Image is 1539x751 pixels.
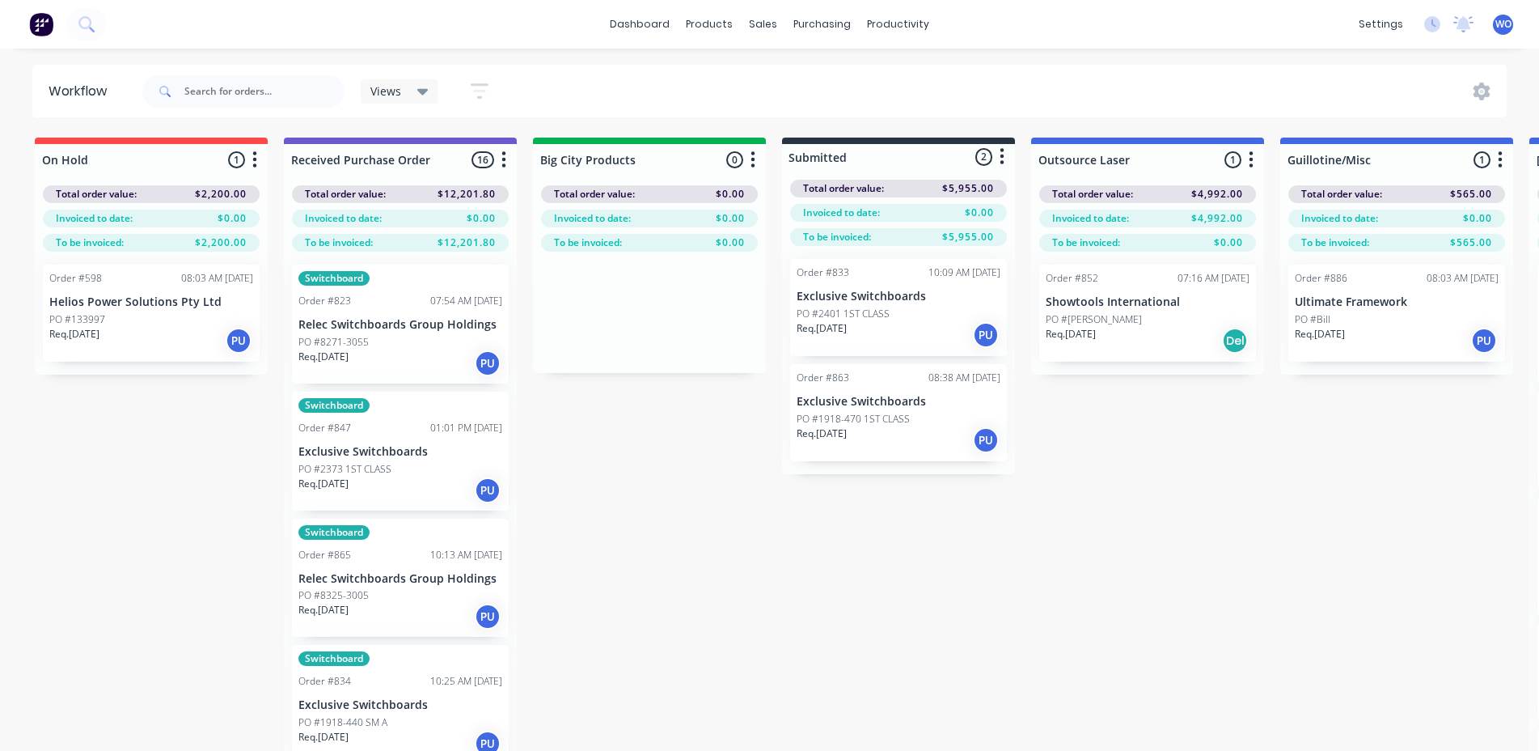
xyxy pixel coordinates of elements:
span: $2,200.00 [195,235,247,250]
div: Switchboard [298,398,370,413]
span: $0.00 [1214,235,1243,250]
div: Order #823 [298,294,351,308]
span: Total order value: [305,187,386,202]
p: Exclusive Switchboards [797,290,1000,303]
p: Ultimate Framework [1295,295,1499,309]
div: Order #886 [1295,271,1347,286]
span: Invoiced to date: [1301,211,1378,226]
span: $0.00 [965,206,994,220]
span: Total order value: [554,187,635,202]
span: $4,992.00 [1191,187,1243,202]
div: PU [973,322,999,348]
p: PO #[PERSON_NAME] [1046,312,1142,327]
span: $0.00 [716,235,745,250]
div: Order #59808:03 AM [DATE]Helios Power Solutions Pty LtdPO #133997Req.[DATE]PU [43,265,260,362]
span: $565.00 [1450,187,1492,202]
div: 10:25 AM [DATE] [430,674,502,689]
div: SwitchboardOrder #84701:01 PM [DATE]Exclusive SwitchboardsPO #2373 1ST CLASSReq.[DATE]PU [292,392,509,511]
p: Req. [DATE] [1295,327,1345,342]
span: Views [370,83,401,100]
div: products [678,12,741,36]
span: $5,955.00 [942,230,994,244]
img: Factory [29,12,53,36]
p: PO #Bill [1295,312,1330,327]
span: $0.00 [716,211,745,226]
p: PO #2401 1ST CLASS [797,307,890,321]
div: Switchboard [298,525,370,540]
span: $565.00 [1450,235,1492,250]
div: productivity [859,12,937,36]
span: $0.00 [467,211,496,226]
div: Order #852 [1046,271,1098,286]
span: $4,992.00 [1191,211,1243,226]
span: Total order value: [1052,187,1133,202]
span: To be invoiced: [1301,235,1369,250]
span: Invoiced to date: [803,206,880,220]
div: PU [475,604,501,630]
p: Req. [DATE] [298,603,349,617]
div: 07:16 AM [DATE] [1178,271,1249,286]
p: PO #133997 [49,312,105,327]
span: Total order value: [1301,187,1382,202]
div: purchasing [785,12,859,36]
span: $12,201.80 [438,187,496,202]
div: 08:03 AM [DATE] [181,271,253,286]
p: Req. [DATE] [298,477,349,491]
div: Order #598 [49,271,102,286]
div: 10:09 AM [DATE] [928,265,1000,280]
div: Order #834 [298,674,351,689]
div: Switchboard [298,651,370,666]
div: sales [741,12,785,36]
div: Switchboard [298,271,370,286]
span: $0.00 [716,187,745,202]
span: Invoiced to date: [56,211,133,226]
p: Exclusive Switchboards [298,445,502,459]
div: Workflow [49,82,115,101]
p: Relec Switchboards Group Holdings [298,318,502,332]
p: PO #8271-3055 [298,335,369,350]
span: To be invoiced: [305,235,373,250]
div: Order #847 [298,421,351,435]
span: $0.00 [218,211,247,226]
span: WO [1495,17,1512,32]
span: Total order value: [56,187,137,202]
p: PO #2373 1ST CLASS [298,462,391,477]
div: SwitchboardOrder #86510:13 AM [DATE]Relec Switchboards Group HoldingsPO #8325-3005Req.[DATE]PU [292,519,509,638]
p: Helios Power Solutions Pty Ltd [49,295,253,309]
p: Req. [DATE] [298,730,349,745]
p: PO #8325-3005 [298,588,369,603]
div: 01:01 PM [DATE] [430,421,502,435]
span: Invoiced to date: [554,211,631,226]
span: To be invoiced: [554,235,622,250]
p: Exclusive Switchboards [797,395,1000,409]
span: To be invoiced: [803,230,871,244]
div: settings [1351,12,1411,36]
div: 08:38 AM [DATE] [928,371,1000,385]
div: PU [475,350,501,376]
input: Search for orders... [184,75,345,108]
div: Order #85207:16 AM [DATE]Showtools InternationalPO #[PERSON_NAME]Req.[DATE]Del [1039,265,1256,362]
p: Req. [DATE] [298,350,349,364]
p: PO #1918-470 1ST CLASS [797,412,910,426]
div: Order #863 [797,371,849,385]
div: PU [1471,328,1497,354]
p: PO #1918-440 SM A [298,715,387,730]
p: Exclusive Switchboards [298,698,502,712]
span: Invoiced to date: [1052,211,1129,226]
span: Invoiced to date: [305,211,382,226]
span: $12,201.80 [438,235,496,250]
span: To be invoiced: [1052,235,1120,250]
div: SwitchboardOrder #82307:54 AM [DATE]Relec Switchboards Group HoldingsPO #8271-3055Req.[DATE]PU [292,265,509,384]
p: Req. [DATE] [797,321,847,336]
div: PU [973,427,999,453]
div: 10:13 AM [DATE] [430,548,502,562]
div: Order #83310:09 AM [DATE]Exclusive SwitchboardsPO #2401 1ST CLASSReq.[DATE]PU [790,259,1007,356]
div: Order #833 [797,265,849,280]
span: $5,955.00 [942,181,994,196]
div: PU [475,477,501,503]
span: $2,200.00 [195,187,247,202]
div: Order #88608:03 AM [DATE]Ultimate FrameworkPO #BillReq.[DATE]PU [1288,265,1505,362]
p: Req. [DATE] [49,327,99,342]
div: 08:03 AM [DATE] [1427,271,1499,286]
p: Req. [DATE] [1046,327,1096,342]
